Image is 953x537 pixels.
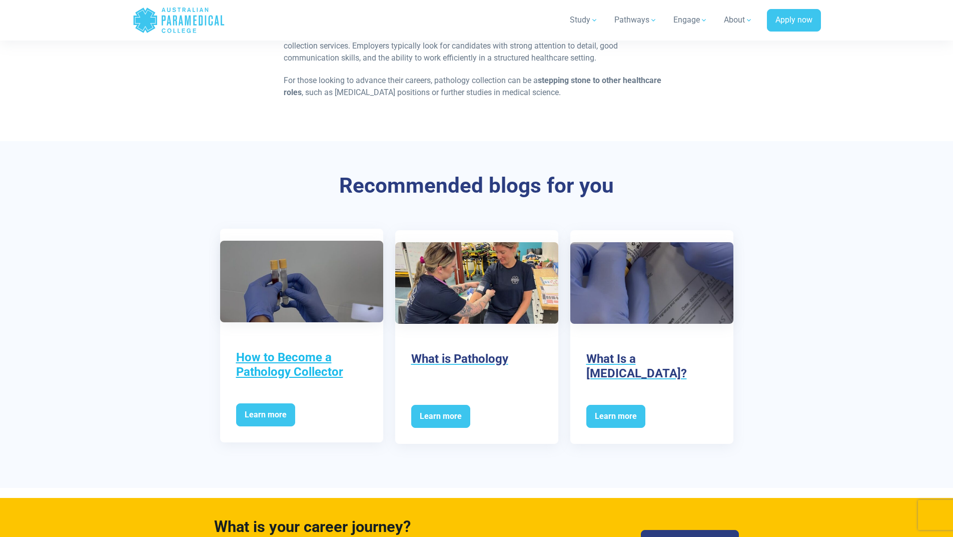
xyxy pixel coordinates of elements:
[411,405,470,428] span: Learn more
[214,518,543,536] h4: What is your career journey?
[220,241,383,322] img: How to Become a Pathology Collector
[220,229,383,442] a: How to Become a Pathology Collector Learn more
[570,230,733,443] a: What Is a [MEDICAL_DATA]? Learn more
[564,6,604,34] a: Study
[184,173,769,199] h3: Recommended blogs for you
[667,6,714,34] a: Engage
[411,352,542,366] h3: What is Pathology
[284,28,670,64] p: Once qualified, pathology collectors can find work in hospitals, GP clinics, pathology labs, and ...
[133,4,225,37] a: Australian Paramedical College
[608,6,663,34] a: Pathways
[767,9,821,32] a: Apply now
[236,403,295,426] span: Learn more
[284,75,670,99] p: For those looking to advance their careers, pathology collection can be a , such as [MEDICAL_DATA...
[395,230,558,443] a: What is Pathology Learn more
[718,6,759,34] a: About
[570,242,733,324] img: What Is a Phlebotomist?
[236,350,367,379] h3: How to Become a Pathology Collector
[586,405,645,428] span: Learn more
[586,352,717,381] h3: What Is a [MEDICAL_DATA]?
[395,242,558,324] img: What is Pathology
